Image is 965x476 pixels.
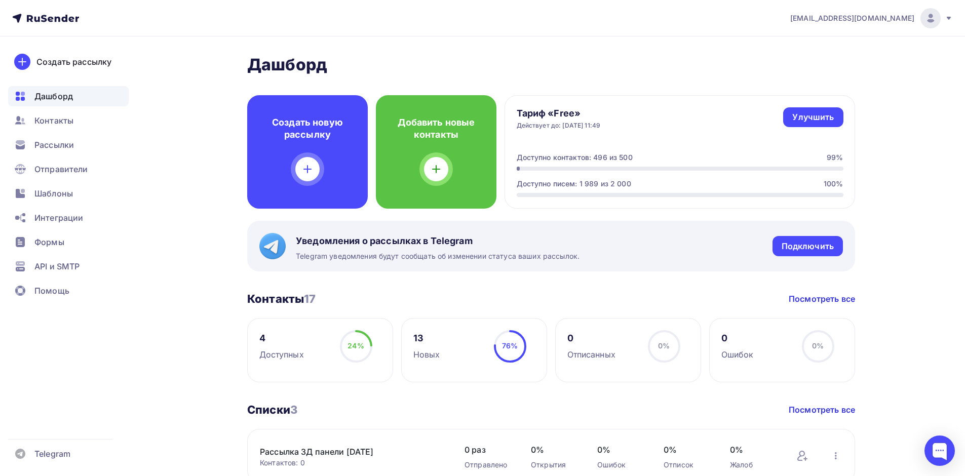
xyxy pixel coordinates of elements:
[782,241,834,252] div: Подключить
[247,55,855,75] h2: Дашборд
[517,152,633,163] div: Доступно контактов: 496 из 500
[34,285,69,297] span: Помощь
[730,444,776,456] span: 0%
[824,179,843,189] div: 100%
[789,404,855,416] a: Посмотреть все
[296,251,580,261] span: Telegram уведомления будут сообщать об изменении статуса ваших рассылок.
[792,111,834,123] div: Улучшить
[597,444,643,456] span: 0%
[259,348,304,361] div: Доступных
[304,292,316,305] span: 17
[517,122,601,130] div: Действует до: [DATE] 11:49
[34,260,80,272] span: API и SMTP
[730,460,776,470] div: Жалоб
[290,403,297,416] span: 3
[790,13,914,23] span: [EMAIL_ADDRESS][DOMAIN_NAME]
[8,183,129,204] a: Шаблоны
[247,403,297,417] h3: Списки
[531,460,577,470] div: Открытия
[260,446,432,458] a: Рассылка 3Д панели [DATE]
[465,444,511,456] span: 0 раз
[664,444,710,456] span: 0%
[531,444,577,456] span: 0%
[827,152,843,163] div: 99%
[8,159,129,179] a: Отправители
[517,179,631,189] div: Доступно писем: 1 989 из 2 000
[8,135,129,155] a: Рассылки
[8,86,129,106] a: Дашборд
[36,56,111,68] div: Создать рассылку
[34,114,73,127] span: Контакты
[413,348,440,361] div: Новых
[34,90,73,102] span: Дашборд
[567,348,615,361] div: Отписанных
[34,236,64,248] span: Формы
[465,460,511,470] div: Отправлено
[789,293,855,305] a: Посмотреть все
[392,116,480,141] h4: Добавить новые контакты
[34,187,73,200] span: Шаблоны
[790,8,953,28] a: [EMAIL_ADDRESS][DOMAIN_NAME]
[34,163,88,175] span: Отправители
[8,232,129,252] a: Формы
[502,341,518,350] span: 76%
[413,332,440,344] div: 13
[517,107,601,120] h4: Тариф «Free»
[567,332,615,344] div: 0
[296,235,580,247] span: Уведомления о рассылках в Telegram
[260,458,444,468] div: Контактов: 0
[812,341,824,350] span: 0%
[658,341,670,350] span: 0%
[597,460,643,470] div: Ошибок
[34,139,74,151] span: Рассылки
[259,332,304,344] div: 4
[247,292,316,306] h3: Контакты
[34,448,70,460] span: Telegram
[34,212,83,224] span: Интеграции
[721,332,754,344] div: 0
[8,110,129,131] a: Контакты
[263,116,352,141] h4: Создать новую рассылку
[664,460,710,470] div: Отписок
[721,348,754,361] div: Ошибок
[348,341,364,350] span: 24%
